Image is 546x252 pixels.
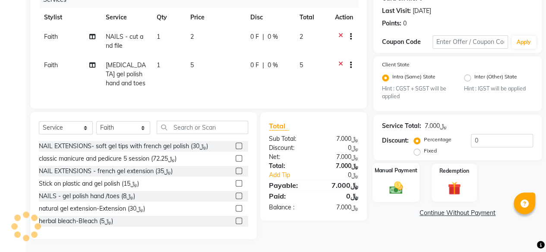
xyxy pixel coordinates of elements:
div: Total: [262,162,314,171]
a: Continue Without Payment [375,208,540,218]
div: 0 [403,19,407,28]
label: Inter (Other) State [474,73,517,83]
label: Client State [382,61,410,68]
div: Balance : [262,203,314,212]
div: NAILS - gel polish hand /toes (﷼8) [39,192,135,201]
span: 1 [157,33,160,40]
button: Apply [511,36,536,49]
input: Enter Offer / Coupon Code [432,35,508,49]
span: | [262,32,264,41]
span: 2 [190,33,194,40]
th: Disc [245,8,294,27]
div: Discount: [262,143,314,152]
label: Intra (Same) State [392,73,436,83]
label: Fixed [424,147,437,155]
div: [DATE] [413,6,431,16]
div: herbal bleach-Bleach (﷼5) [39,217,113,226]
label: Manual Payment [375,167,418,175]
span: 1 [157,61,160,69]
div: ﷼0 [313,143,365,152]
span: 0 % [268,32,278,41]
div: natural gel extension-Extension (﷼30) [39,204,145,213]
div: Points: [382,19,401,28]
span: 5 [190,61,194,69]
label: Percentage [424,136,451,143]
img: _gift.svg [444,180,465,196]
div: Net: [262,152,314,162]
span: 0 % [268,61,278,70]
span: 5 [300,61,303,69]
th: Total [294,8,330,27]
span: NAILS - cut and file [106,33,143,50]
small: Hint : CGST + SGST will be applied [382,85,451,101]
div: Paid: [262,191,314,201]
div: ﷼0 [313,191,365,201]
div: classic manicure and pedicure 5 session (﷼72.25) [39,154,177,163]
th: Stylist [39,8,101,27]
div: Last Visit: [382,6,411,16]
th: Action [330,8,358,27]
small: Hint : IGST will be applied [464,85,533,93]
div: ﷼7.000 [425,121,447,131]
div: NAIL EXTENSIONS - french gel extension (﷼35) [39,167,173,176]
div: ﷼7.000 [313,180,365,190]
span: | [262,61,264,70]
div: ﷼7.000 [313,162,365,171]
div: ﷼7.000 [313,134,365,143]
th: Service [101,8,151,27]
a: Add Tip [262,171,322,180]
div: ﷼0 [322,171,365,180]
span: Faith [44,33,58,40]
div: NAIL EXTENSIONS- soft gel tips with french gel polish (﷼30) [39,142,208,151]
th: Price [185,8,245,27]
label: Redemption [439,167,469,175]
span: Total [269,121,289,131]
th: Qty [151,8,185,27]
span: 0 F [250,61,259,70]
div: Service Total: [382,121,421,131]
input: Search or Scan [157,121,248,134]
div: Coupon Code [382,37,432,47]
span: 2 [300,33,303,40]
div: Payable: [262,180,314,190]
div: Discount: [382,136,409,145]
div: Sub Total: [262,134,314,143]
span: 0 F [250,32,259,41]
div: ﷼7.000 [313,203,365,212]
div: ﷼7.000 [313,152,365,162]
span: [MEDICAL_DATA] gel polish hand and toes [106,61,146,87]
span: Faith [44,61,58,69]
img: _cash.svg [385,180,407,196]
div: Stick on plastic and gel polish (﷼15) [39,179,139,188]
